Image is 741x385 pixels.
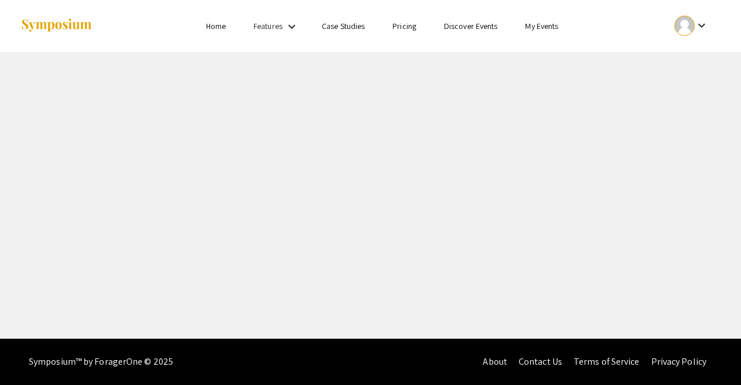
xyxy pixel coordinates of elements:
[519,355,562,368] a: Contact Us
[9,333,49,376] iframe: Chat
[695,19,709,32] mat-icon: Expand account dropdown
[392,21,416,31] a: Pricing
[254,21,283,31] a: Features
[444,21,498,31] a: Discover Events
[29,339,173,385] div: Symposium™ by ForagerOne © 2025
[20,18,93,34] img: Symposium by ForagerOne
[662,13,721,39] button: Expand account dropdown
[322,21,365,31] a: Case Studies
[206,21,226,31] a: Home
[285,20,299,34] mat-icon: Expand Features list
[574,355,640,368] a: Terms of Service
[651,355,706,368] a: Privacy Policy
[483,355,507,368] a: About
[525,21,558,31] a: My Events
